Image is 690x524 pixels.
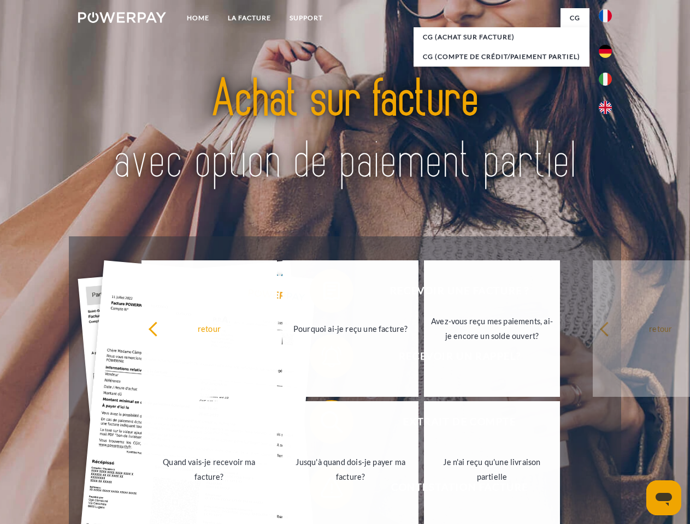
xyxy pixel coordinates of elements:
[280,8,332,28] a: Support
[561,8,589,28] a: CG
[646,480,681,515] iframe: Bouton de lancement de la fenêtre de messagerie
[289,321,412,336] div: Pourquoi ai-je reçu une facture?
[178,8,219,28] a: Home
[219,8,280,28] a: LA FACTURE
[414,47,589,67] a: CG (Compte de crédit/paiement partiel)
[78,12,166,23] img: logo-powerpay-white.svg
[148,321,271,336] div: retour
[289,455,412,484] div: Jusqu'à quand dois-je payer ma facture?
[599,9,612,22] img: fr
[599,45,612,58] img: de
[104,52,586,209] img: title-powerpay_fr.svg
[430,314,553,343] div: Avez-vous reçu mes paiements, ai-je encore un solde ouvert?
[430,455,553,484] div: Je n'ai reçu qu'une livraison partielle
[424,260,560,397] a: Avez-vous reçu mes paiements, ai-je encore un solde ouvert?
[599,73,612,86] img: it
[148,455,271,484] div: Quand vais-je recevoir ma facture?
[599,101,612,114] img: en
[414,27,589,47] a: CG (achat sur facture)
